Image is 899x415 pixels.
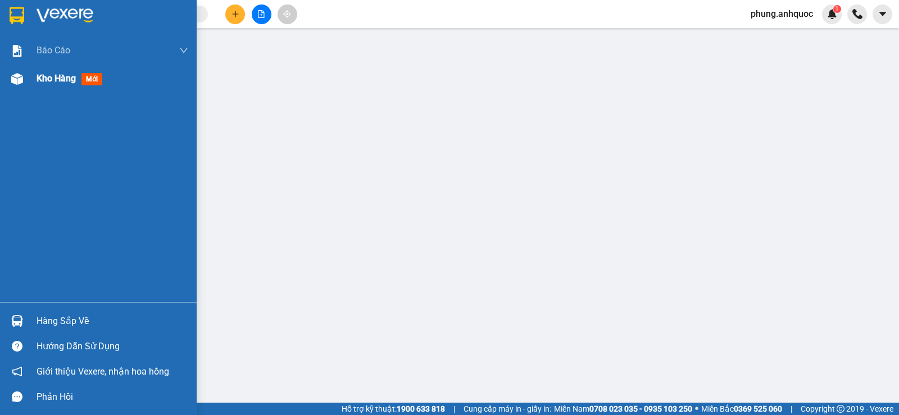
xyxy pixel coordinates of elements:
span: notification [12,366,22,377]
span: Cung cấp máy in - giấy in: [464,403,551,415]
span: 1 [835,5,839,13]
span: phung.anhquoc [742,7,822,21]
strong: 0708 023 035 - 0935 103 250 [589,404,692,413]
span: Miền Nam [554,403,692,415]
span: question-circle [12,341,22,352]
span: file-add [257,10,265,18]
span: mới [81,73,102,85]
button: aim [278,4,297,24]
strong: 0369 525 060 [734,404,782,413]
span: message [12,391,22,402]
img: warehouse-icon [11,73,23,85]
img: phone-icon [852,9,862,19]
span: ⚪️ [695,407,698,411]
span: Miền Bắc [701,403,782,415]
img: logo-vxr [10,7,24,24]
button: caret-down [873,4,892,24]
span: Báo cáo [37,43,70,57]
span: copyright [837,405,844,413]
span: down [179,46,188,55]
sup: 1 [833,5,841,13]
div: Hàng sắp về [37,313,188,330]
strong: 1900 633 818 [397,404,445,413]
button: plus [225,4,245,24]
span: | [791,403,792,415]
button: file-add [252,4,271,24]
span: Giới thiệu Vexere, nhận hoa hồng [37,364,169,378]
img: warehouse-icon [11,315,23,327]
img: icon-new-feature [827,9,837,19]
span: aim [283,10,291,18]
span: Kho hàng [37,73,76,84]
div: Phản hồi [37,389,188,405]
div: Hướng dẫn sử dụng [37,338,188,355]
span: plus [231,10,239,18]
span: Hỗ trợ kỹ thuật: [342,403,445,415]
span: | [453,403,455,415]
span: caret-down [878,9,888,19]
img: solution-icon [11,45,23,57]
